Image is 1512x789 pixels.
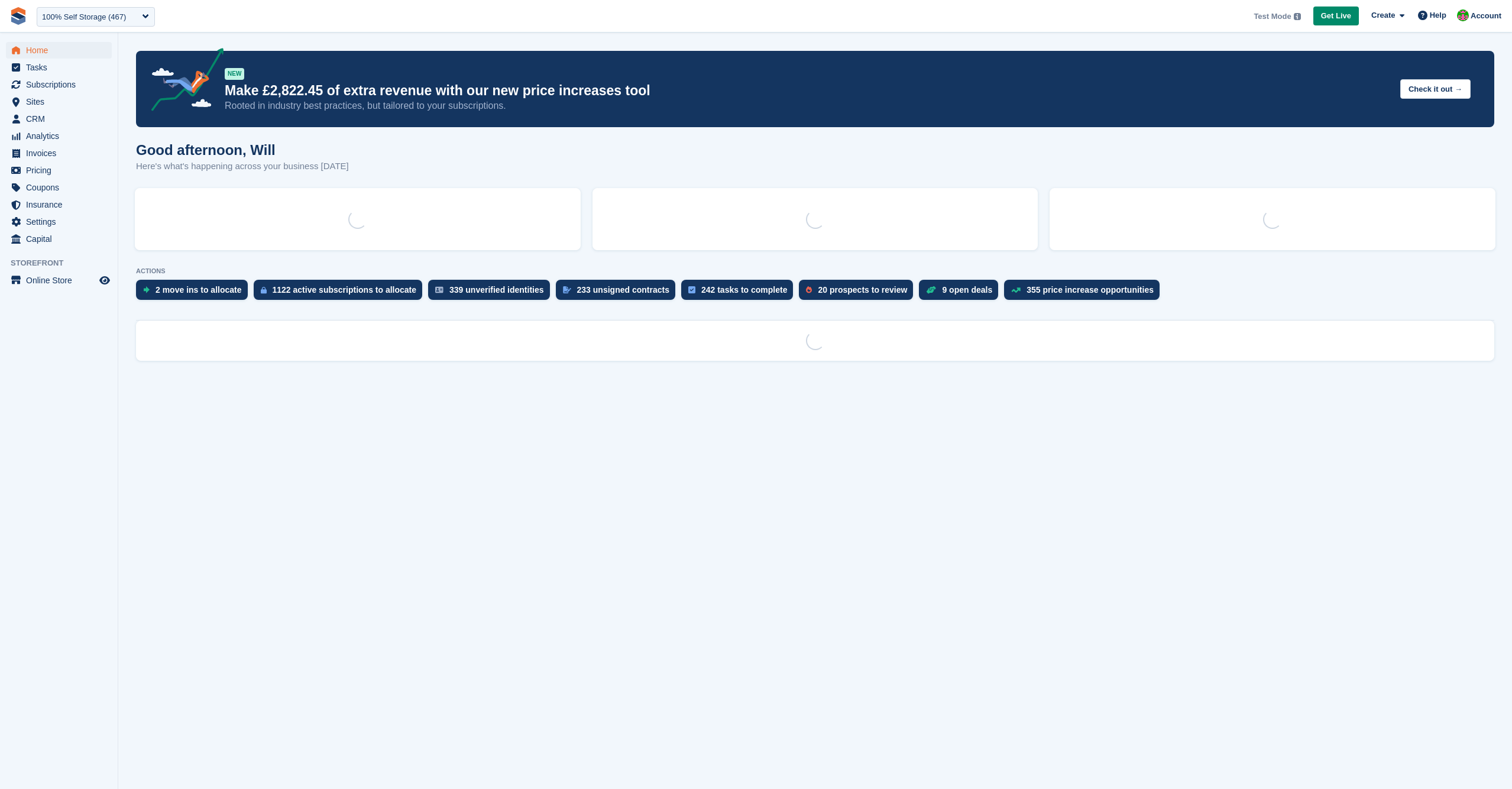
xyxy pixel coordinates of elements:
[688,286,695,293] img: task-75834270c22a3079a89374b754ae025e5fb1db73e45f91037f5363f120a921f8.svg
[1294,13,1301,20] img: icon-info-grey-7440780725fd019a000dd9b08b2336e03edf1995a4989e88bcd33f0948082b44.svg
[11,257,118,269] span: Storefront
[136,267,1494,275] p: ACTIONS
[6,272,112,289] a: menu
[449,285,544,295] div: 339 unverified identities
[6,179,112,196] a: menu
[818,285,907,295] div: 20 prospects to review
[1371,9,1395,21] span: Create
[1471,10,1501,22] span: Account
[26,214,97,230] span: Settings
[1430,9,1446,21] span: Help
[136,160,349,173] p: Here's what's happening across your business [DATE]
[156,285,242,295] div: 2 move ins to allocate
[225,99,1391,112] p: Rooted in industry best practices, but tailored to your subscriptions.
[26,93,97,110] span: Sites
[926,286,936,294] img: deal-1b604bf984904fb50ccaf53a9ad4b4a5d6e5aea283cecdc64d6e3604feb123c2.svg
[254,280,429,306] a: 1122 active subscriptions to allocate
[563,286,571,293] img: contract_signature_icon-13c848040528278c33f63329250d36e43548de30e8caae1d1a13099fd9432cc5.svg
[6,196,112,213] a: menu
[1400,79,1471,99] button: Check it out →
[9,7,27,25] img: stora-icon-8386f47178a22dfd0bd8f6a31ec36ba5ce8667c1dd55bd0f319d3a0aa187defe.svg
[26,196,97,213] span: Insurance
[261,286,267,294] img: active_subscription_to_allocate_icon-d502201f5373d7db506a760aba3b589e785aa758c864c3986d89f69b8ff3...
[6,145,112,161] a: menu
[1254,11,1291,22] span: Test Mode
[6,214,112,230] a: menu
[273,285,417,295] div: 1122 active subscriptions to allocate
[701,285,788,295] div: 242 tasks to complete
[26,59,97,76] span: Tasks
[1457,9,1469,21] img: Will McNeilly
[6,93,112,110] a: menu
[143,286,150,293] img: move_ins_to_allocate_icon-fdf77a2bb77ea45bf5b3d319d69a93e2d87916cf1d5bf7949dd705db3b84f3ca.svg
[26,272,97,289] span: Online Store
[141,48,224,115] img: price-adjustments-announcement-icon-8257ccfd72463d97f412b2fc003d46551f7dbcb40ab6d574587a9cd5c0d94...
[26,179,97,196] span: Coupons
[42,11,126,23] div: 100% Self Storage (467)
[26,145,97,161] span: Invoices
[6,128,112,144] a: menu
[1321,10,1351,22] span: Get Live
[26,162,97,179] span: Pricing
[6,59,112,76] a: menu
[1004,280,1165,306] a: 355 price increase opportunities
[26,231,97,247] span: Capital
[806,286,812,293] img: prospect-51fa495bee0391a8d652442698ab0144808aea92771e9ea1ae160a38d050c398.svg
[1313,7,1359,26] a: Get Live
[428,280,556,306] a: 339 unverified identities
[225,82,1391,99] p: Make £2,822.45 of extra revenue with our new price increases tool
[6,111,112,127] a: menu
[26,128,97,144] span: Analytics
[919,280,1004,306] a: 9 open deals
[225,68,244,80] div: NEW
[26,42,97,59] span: Home
[136,142,349,158] h1: Good afternoon, Will
[98,273,112,287] a: Preview store
[6,231,112,247] a: menu
[26,76,97,93] span: Subscriptions
[799,280,919,306] a: 20 prospects to review
[6,162,112,179] a: menu
[6,42,112,59] a: menu
[681,280,799,306] a: 242 tasks to complete
[435,286,443,293] img: verify_identity-adf6edd0f0f0b5bbfe63781bf79b02c33cf7c696d77639b501bdc392416b5a36.svg
[136,280,254,306] a: 2 move ins to allocate
[6,76,112,93] a: menu
[1027,285,1154,295] div: 355 price increase opportunities
[577,285,669,295] div: 233 unsigned contracts
[1011,287,1021,293] img: price_increase_opportunities-93ffe204e8149a01c8c9dc8f82e8f89637d9d84a8eef4429ea346261dce0b2c0.svg
[942,285,992,295] div: 9 open deals
[26,111,97,127] span: CRM
[556,280,681,306] a: 233 unsigned contracts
